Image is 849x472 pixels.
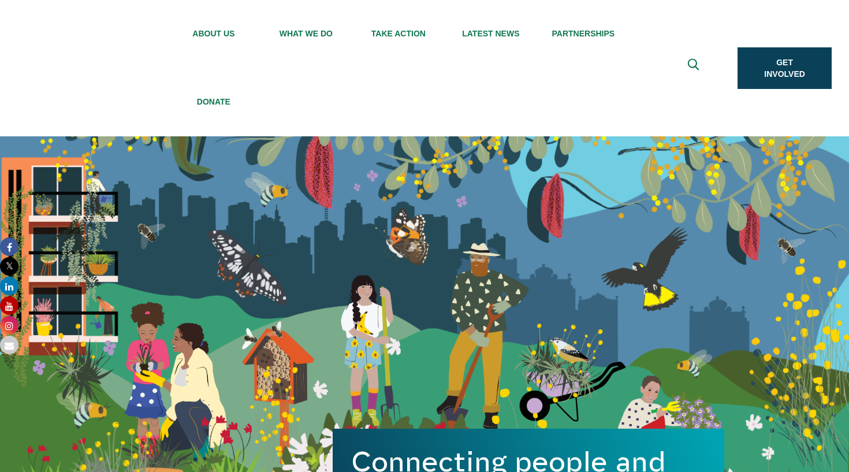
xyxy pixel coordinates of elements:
[167,97,260,106] span: Donate
[537,29,630,38] span: Partnerships
[681,54,709,82] button: Expand search box Close search box
[688,59,702,78] span: Expand search box
[352,29,445,38] span: Take Action
[260,29,352,38] span: What We Do
[445,29,537,38] span: Latest News
[167,29,260,38] span: About Us
[738,47,832,89] a: Get Involved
